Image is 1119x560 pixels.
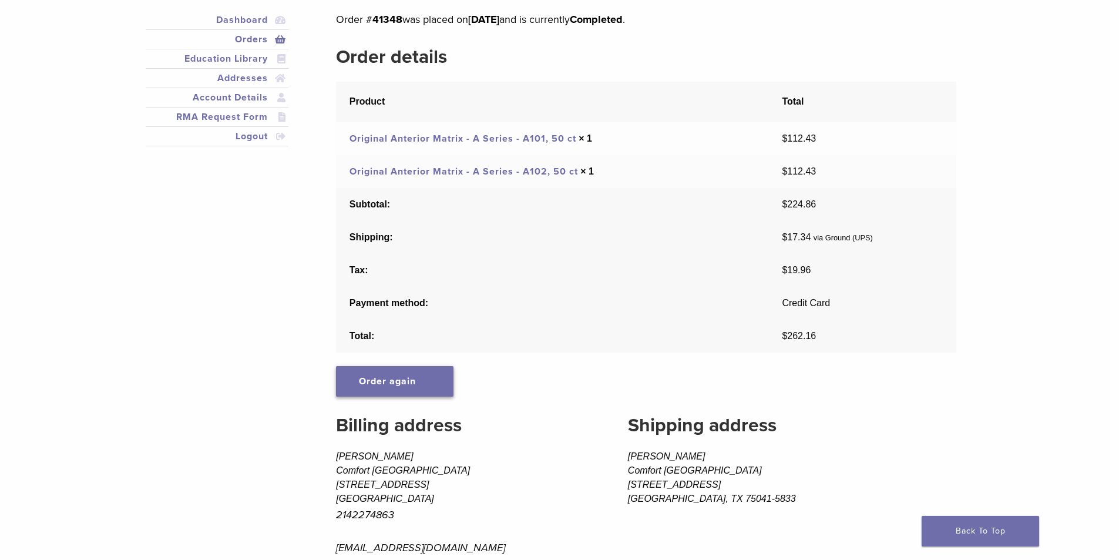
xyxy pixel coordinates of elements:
span: 17.34 [782,232,811,242]
th: Product [336,82,769,122]
span: $ [782,265,787,275]
span: $ [782,199,787,209]
td: Credit Card [769,287,956,320]
a: Back To Top [922,516,1039,546]
a: Dashboard [148,13,287,27]
small: via Ground (UPS) [814,233,873,242]
th: Subtotal: [336,188,769,221]
a: Original Anterior Matrix - A Series - A101, 50 ct [350,133,576,145]
th: Total: [336,320,769,353]
strong: × 1 [580,166,594,176]
h2: Billing address [336,411,592,440]
span: $ [782,232,787,242]
a: RMA Request Form [148,110,287,124]
strong: × 1 [579,133,592,143]
a: Original Anterior Matrix - A Series - A102, 50 ct [350,166,578,177]
a: Education Library [148,52,287,66]
a: Logout [148,129,287,143]
bdi: 112.43 [782,166,816,176]
a: Orders [148,32,287,46]
h2: Shipping address [628,411,956,440]
span: 224.86 [782,199,816,209]
span: $ [782,331,787,341]
th: Shipping: [336,221,769,254]
a: Addresses [148,71,287,85]
a: Order again [336,366,453,397]
span: 262.16 [782,331,816,341]
span: 19.96 [782,265,811,275]
h2: Order details [336,43,956,71]
span: $ [782,133,787,143]
span: $ [782,166,787,176]
th: Payment method: [336,287,769,320]
p: 2142274863 [336,506,592,524]
p: Order # was placed on and is currently . [336,11,956,28]
nav: Account pages [146,11,289,160]
mark: [DATE] [468,13,499,26]
th: Tax: [336,254,769,287]
address: [PERSON_NAME] Comfort [GEOGRAPHIC_DATA] [STREET_ADDRESS] [GEOGRAPHIC_DATA], TX 75041-5833 [628,450,956,506]
a: Account Details [148,90,287,105]
bdi: 112.43 [782,133,816,143]
mark: Completed [570,13,623,26]
mark: 41348 [372,13,402,26]
address: [PERSON_NAME] Comfort [GEOGRAPHIC_DATA] [STREET_ADDRESS] [GEOGRAPHIC_DATA] [336,450,592,556]
p: [EMAIL_ADDRESS][DOMAIN_NAME] [336,539,592,556]
th: Total [769,82,956,122]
